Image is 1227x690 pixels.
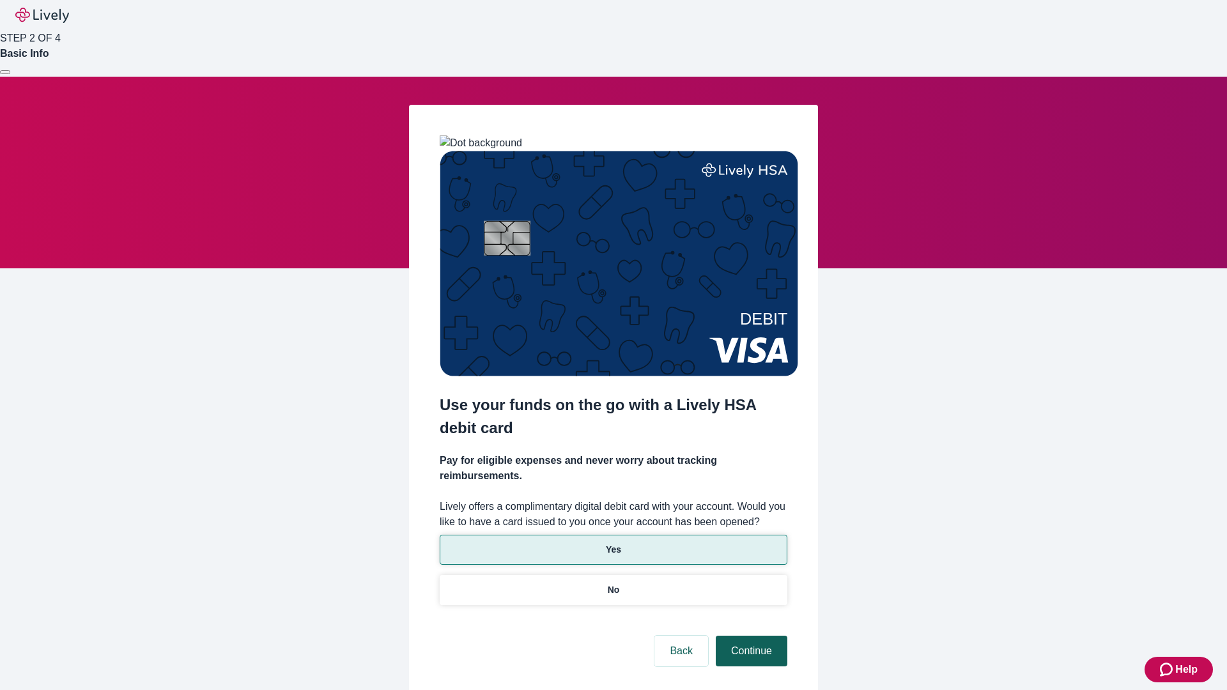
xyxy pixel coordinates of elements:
[440,499,787,530] label: Lively offers a complimentary digital debit card with your account. Would you like to have a card...
[440,394,787,440] h2: Use your funds on the go with a Lively HSA debit card
[440,535,787,565] button: Yes
[440,453,787,484] h4: Pay for eligible expenses and never worry about tracking reimbursements.
[608,583,620,597] p: No
[654,636,708,666] button: Back
[440,135,522,151] img: Dot background
[15,8,69,23] img: Lively
[1175,662,1198,677] span: Help
[1145,657,1213,682] button: Zendesk support iconHelp
[1160,662,1175,677] svg: Zendesk support icon
[606,543,621,556] p: Yes
[440,575,787,605] button: No
[440,151,798,376] img: Debit card
[716,636,787,666] button: Continue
